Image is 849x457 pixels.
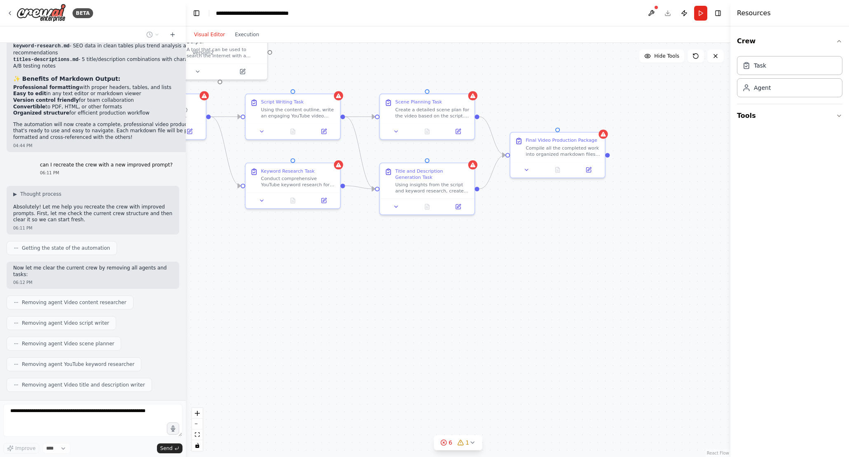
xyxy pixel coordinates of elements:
[22,340,114,347] span: Removing agent Video scene planner
[110,94,206,140] div: Research the topic {topic} thoroughly and create a comprehensive content outline. Your research s...
[166,30,179,40] button: Start a new chat
[192,429,203,440] button: fit view
[221,67,264,76] button: Open in side panel
[379,162,475,215] div: Title and Description Generation TaskUsing insights from the script and keyword research, create ...
[510,132,606,178] div: Final Video Production PackageCompile all the completed work into organized markdown files for th...
[40,162,173,169] p: can I recreate the crew with a new improved prompt?
[13,265,173,278] p: Now let me clear the current crew by removing all agents and tasks:
[276,196,309,205] button: No output available
[445,127,471,136] button: Open in side panel
[22,245,110,251] span: Getting the state of the automation
[13,43,230,56] li: - SEO data in clean tables plus trend analysis and recommendations
[13,56,230,70] li: - 5 title/description combinations with character counts and A/B testing notes
[22,382,145,388] span: Removing agent Video title and description writer
[22,320,109,326] span: Removing agent Video script writer
[395,182,470,194] div: Using insights from the script and keyword research, create compelling titles and descriptions fo...
[261,168,315,174] div: Keyword Research Task
[13,279,173,286] div: 06:12 PM
[13,104,230,110] li: to PDF, HTML, or other formats
[541,165,574,174] button: No output available
[311,127,337,136] button: Open in side panel
[13,104,45,110] strong: Convertible
[526,137,597,143] div: Final Video Production Package
[445,202,471,211] button: Open in side panel
[395,106,470,119] div: Create a detailed scene plan for the video based on the script. Break down each sentence of the s...
[737,30,842,53] button: Crew
[157,443,182,453] button: Send
[13,75,120,82] strong: ✨ Benefits of Markdown Output:
[13,191,17,197] span: ▶
[13,91,230,97] li: in any text editor or markdown viewer
[261,176,336,188] div: Conduct comprehensive YouTube keyword research for the topic {topic}. Search for top-performing v...
[13,225,173,231] div: 06:11 PM
[143,30,163,40] button: Switch to previous chat
[13,110,230,117] li: for efficient production workflow
[434,435,482,450] button: 61
[737,8,771,18] h4: Resources
[13,191,61,197] button: ▶Thought process
[216,9,309,17] nav: breadcrumb
[737,104,842,127] button: Tools
[311,196,337,205] button: Open in side panel
[261,106,336,119] div: Using the content outline, write an engaging YouTube video script for the topic {topic}. The scri...
[465,438,469,447] span: 1
[13,143,230,149] div: 04:44 PM
[261,99,304,105] div: Script Writing Task
[192,440,203,451] button: toggle interactivity
[411,202,443,211] button: No output available
[13,204,173,223] p: Absolutely! Let me help you recreate the crew with improved prompts. First, let me check the curr...
[345,182,375,193] g: Edge from cd845142-b5b8-4767-af3d-ccf523a21bae to 267ae1cf-eb8a-429b-9fa7-3a91681b6b97
[712,7,724,19] button: Hide right sidebar
[13,97,79,103] strong: Version control friendly
[160,445,173,452] span: Send
[192,419,203,429] button: zoom out
[40,170,173,176] div: 06:11 PM
[449,438,452,447] span: 6
[737,53,842,104] div: Crew
[192,408,203,419] button: zoom in
[276,127,309,136] button: No output available
[654,53,679,59] span: Hide Tools
[3,443,39,454] button: Improve
[575,165,602,174] button: Open in side panel
[13,110,69,116] strong: Organized structure
[13,122,230,141] p: The automation will now create a complete, professional video production package that's ready to ...
[192,408,203,451] div: React Flow controls
[13,57,78,63] code: titles-descriptions.md
[479,113,505,159] g: Edge from 90a770fa-a1a2-4285-9cbd-283613d06ea8 to ddfcef1b-7ac7-4641-915e-88028ae0d5d8
[13,43,70,49] code: keyword-research.md
[245,162,341,209] div: Keyword Research TaskConduct comprehensive YouTube keyword research for the topic {topic}. Search...
[639,49,684,63] button: Hide Tools
[479,151,505,193] g: Edge from 267ae1cf-eb8a-429b-9fa7-3a91681b6b97 to ddfcef1b-7ac7-4641-915e-88028ae0d5d8
[707,451,729,455] a: React Flow attribution
[176,127,203,136] button: Open in side panel
[395,168,470,180] div: Title and Description Generation Task
[192,49,214,56] div: Version 2
[754,84,771,92] div: Agent
[395,99,442,105] div: Scene Planning Task
[187,30,262,45] div: Search the internet with Serper
[230,30,264,40] button: Execution
[379,94,475,140] div: Scene Planning TaskCreate a detailed scene plan for the video based on the script. Break down eac...
[754,61,766,70] div: Task
[245,94,341,140] div: Script Writing TaskUsing the content outline, write an engaging YouTube video script for the topi...
[22,299,126,306] span: Removing agent Video content researcher
[187,47,262,59] div: A tool that can be used to search the internet with a search_query. Supports different search typ...
[13,91,46,96] strong: Easy to edit
[172,24,268,80] div: SerperDevToolSearch the internet with SerperA tool that can be used to search the internet with a...
[22,361,134,368] span: Removing agent YouTube keyword researcher
[167,422,179,435] button: Click to speak your automation idea
[345,113,375,121] g: Edge from 06c027a6-e342-441b-8d76-af73b1e5495b to 90a770fa-a1a2-4285-9cbd-283613d06ea8
[211,113,241,121] g: Edge from b4fe8f43-cf1c-4b86-9ef0-245eb4f4297d to 06c027a6-e342-441b-8d76-af73b1e5495b
[345,113,375,193] g: Edge from 06c027a6-e342-441b-8d76-af73b1e5495b to 267ae1cf-eb8a-429b-9fa7-3a91681b6b97
[13,84,80,90] strong: Professional formatting
[189,30,230,40] button: Visual Editor
[13,97,230,104] li: for team collaboration
[411,127,443,136] button: No output available
[13,84,230,91] li: with proper headers, tables, and lists
[16,4,66,22] img: Logo
[127,106,201,119] div: Research the topic {topic} thoroughly and create a comprehensive content outline. Your research s...
[191,7,202,19] button: Hide left sidebar
[20,191,61,197] span: Thought process
[211,113,241,190] g: Edge from b4fe8f43-cf1c-4b86-9ef0-245eb4f4297d to cd845142-b5b8-4767-af3d-ccf523a21bae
